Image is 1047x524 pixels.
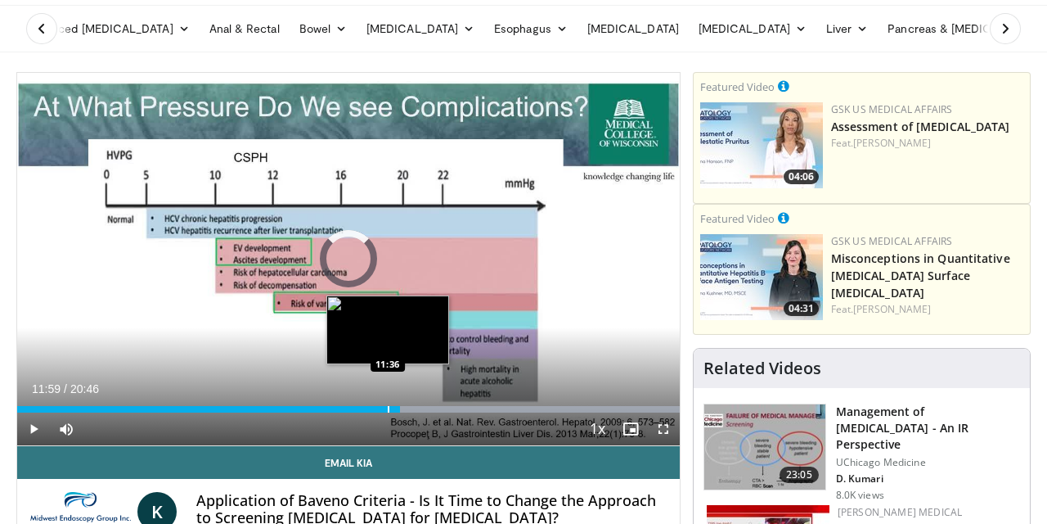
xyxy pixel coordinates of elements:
span: 23:05 [780,467,819,483]
button: Mute [50,413,83,445]
a: Assessment of [MEDICAL_DATA] [831,119,1010,134]
div: Progress Bar [17,406,680,413]
button: Playback Rate [582,413,614,445]
a: Bowel [290,12,357,45]
span: 04:31 [784,301,819,316]
a: [MEDICAL_DATA] [689,12,816,45]
a: Anal & Rectal [200,12,290,45]
small: Featured Video [700,211,775,226]
a: Esophagus [484,12,577,45]
a: 23:05 Management of [MEDICAL_DATA] - An IR Perspective UChicago Medicine D. Kumari 8.0K views [703,404,1020,502]
a: [PERSON_NAME] [853,302,931,316]
span: 20:46 [70,382,99,395]
button: Enable picture-in-picture mode [614,413,647,445]
span: / [64,382,67,395]
a: GSK US Medical Affairs [831,102,953,116]
small: Featured Video [700,79,775,94]
a: Advanced [MEDICAL_DATA] [16,12,200,45]
span: 11:59 [32,382,61,395]
a: GSK US Medical Affairs [831,234,953,248]
a: Misconceptions in Quantitative [MEDICAL_DATA] Surface [MEDICAL_DATA] [831,251,1010,300]
div: Feat. [831,136,1023,151]
button: Fullscreen [647,413,680,445]
span: 04:06 [784,169,819,184]
button: Play [17,413,50,445]
a: 04:06 [700,102,823,188]
a: [MEDICAL_DATA] [357,12,484,45]
h4: Related Videos [703,359,821,378]
a: [PERSON_NAME] Medical [838,505,963,519]
video-js: Video Player [17,73,680,446]
div: Feat. [831,302,1023,317]
img: 31b7e813-d228-42d3-be62-e44350ef88b5.jpg.150x105_q85_crop-smart_upscale.jpg [700,102,823,188]
p: UChicago Medicine [836,456,1020,469]
img: image.jpeg [326,296,449,364]
h3: Management of [MEDICAL_DATA] - An IR Perspective [836,404,1020,453]
a: Email Kia [17,446,680,479]
a: Liver [816,12,878,45]
img: f07a691c-eec3-405b-bc7b-19fe7e1d3130.150x105_q85_crop-smart_upscale.jpg [704,404,825,490]
p: 8.0K views [836,489,884,502]
a: 04:31 [700,234,823,320]
a: [MEDICAL_DATA] [577,12,689,45]
p: D. Kumari [836,472,1020,486]
a: [PERSON_NAME] [853,136,931,150]
img: ea8305e5-ef6b-4575-a231-c141b8650e1f.jpg.150x105_q85_crop-smart_upscale.jpg [700,234,823,320]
